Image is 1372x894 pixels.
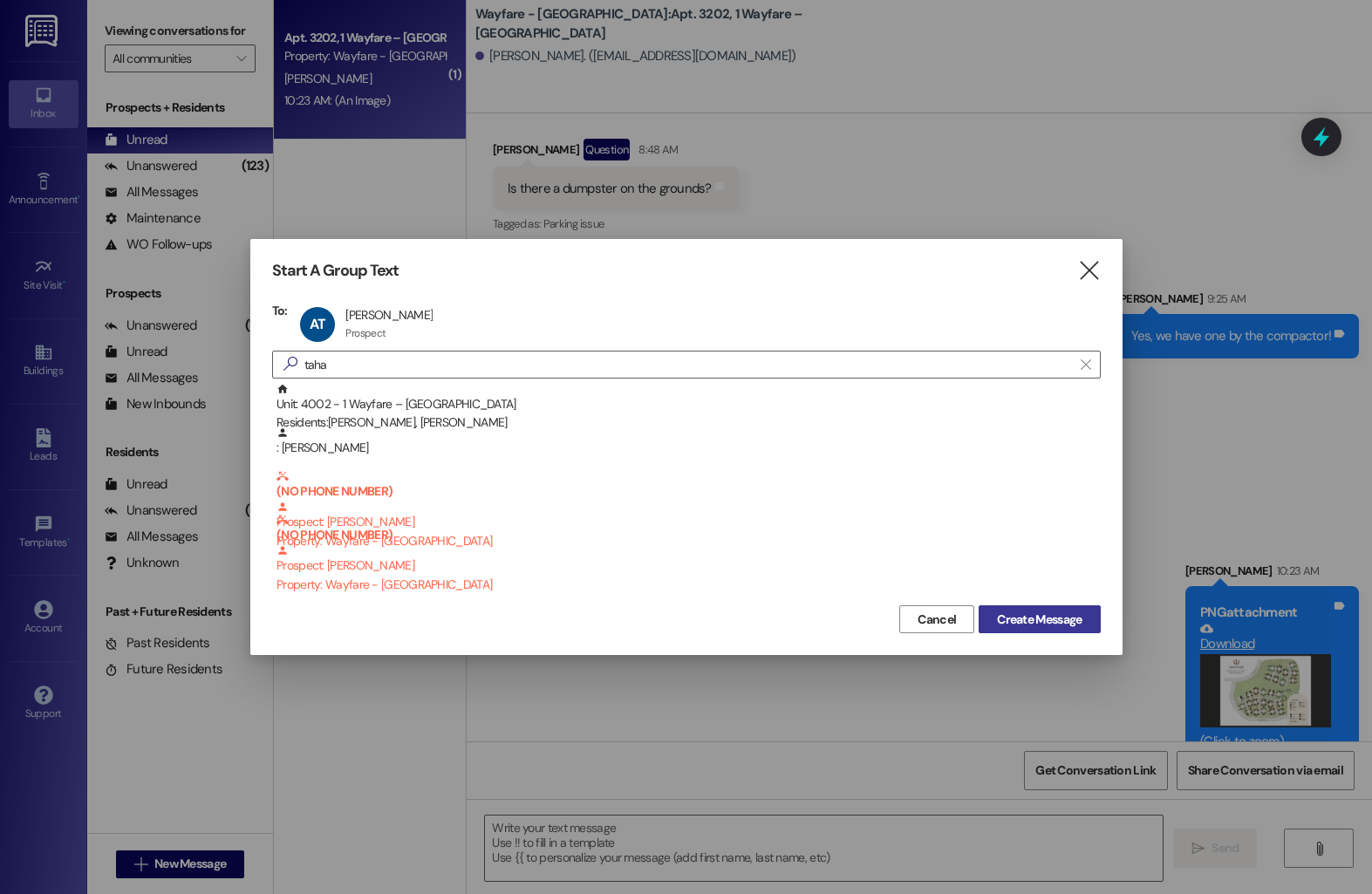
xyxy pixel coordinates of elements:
[272,383,1101,427] div: Unit: 4002 - 1 Wayfare – [GEOGRAPHIC_DATA]Residents:[PERSON_NAME], [PERSON_NAME]
[276,470,1101,499] b: (NO PHONE NUMBER)
[276,383,1101,433] div: Unit: 4002 - 1 Wayfare – [GEOGRAPHIC_DATA]
[272,470,1101,514] div: (NO PHONE NUMBER) Prospect: [PERSON_NAME]Property: Wayfare - [GEOGRAPHIC_DATA]
[272,514,1101,557] div: (NO PHONE NUMBER) Prospect: [PERSON_NAME]Property: Wayfare - [GEOGRAPHIC_DATA]
[345,326,386,340] div: Prospect
[272,427,1101,470] div: : [PERSON_NAME]
[310,315,325,333] span: AT
[276,576,1101,594] div: Property: Wayfare - [GEOGRAPHIC_DATA]
[272,261,399,281] h3: Start A Group Text
[997,611,1082,629] span: Create Message
[276,355,304,373] i: 
[918,611,956,629] span: Cancel
[979,605,1100,633] button: Create Message
[899,605,974,633] button: Cancel
[345,307,433,323] div: [PERSON_NAME]
[276,413,1101,432] div: Residents: [PERSON_NAME], [PERSON_NAME]
[276,427,1101,457] div: : [PERSON_NAME]
[1077,262,1101,280] i: 
[1081,358,1090,372] i: 
[304,352,1072,377] input: Search for any contact or apartment
[276,514,1101,594] div: Prospect: [PERSON_NAME]
[272,303,288,318] h3: To:
[276,514,1101,543] b: (NO PHONE NUMBER)
[1072,351,1100,378] button: Clear text
[276,470,1101,550] div: Prospect: [PERSON_NAME]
